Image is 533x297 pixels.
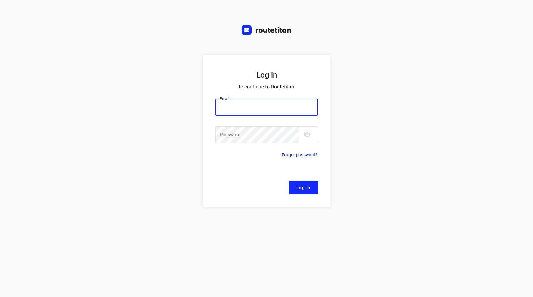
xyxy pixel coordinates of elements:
[215,70,318,80] h5: Log in
[296,184,310,192] span: Log In
[289,181,318,194] button: Log In
[215,83,318,91] p: to continue to Routetitan
[301,128,313,141] button: toggle password visibility
[242,25,292,35] img: Routetitan
[282,151,318,159] p: Forgot password?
